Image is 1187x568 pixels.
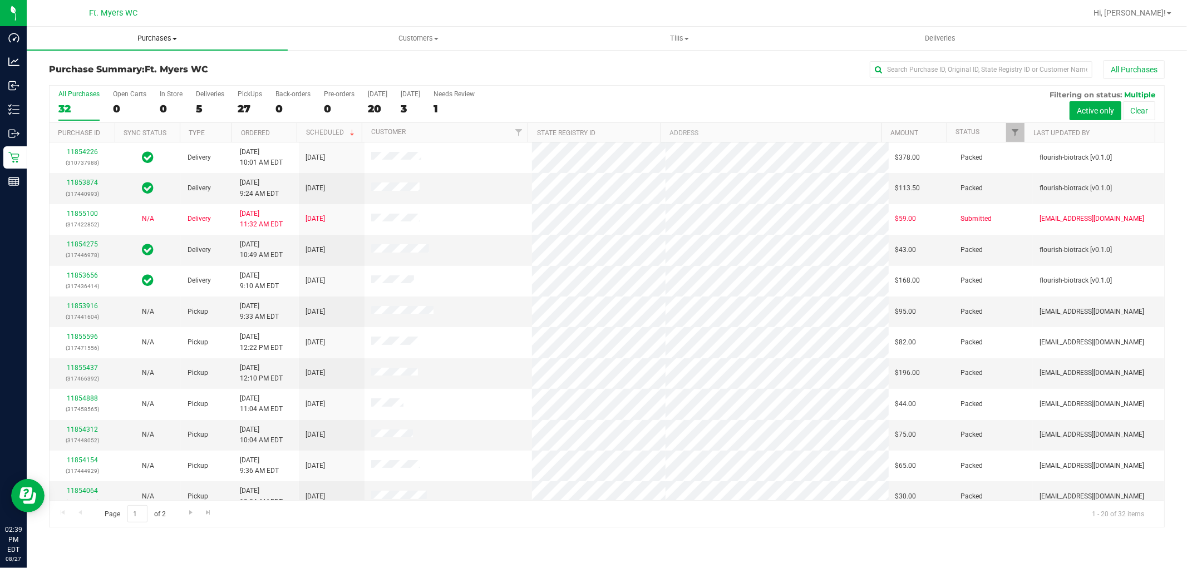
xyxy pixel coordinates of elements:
[306,307,325,317] span: [DATE]
[240,332,283,353] span: [DATE] 12:22 PM EDT
[895,491,917,502] span: $30.00
[124,129,166,137] a: Sync Status
[8,152,19,163] inline-svg: Retail
[196,102,224,115] div: 5
[67,240,98,248] a: 11854275
[509,123,528,142] a: Filter
[142,337,154,348] button: N/A
[56,497,109,507] p: (317444221)
[5,525,22,555] p: 02:39 PM EDT
[961,429,983,440] span: Packed
[895,183,920,194] span: $113.50
[895,429,917,440] span: $75.00
[549,27,810,50] a: Tills
[56,281,109,292] p: (317436414)
[240,239,283,260] span: [DATE] 10:49 AM EDT
[306,129,357,136] a: Scheduled
[188,214,211,224] span: Delivery
[870,61,1092,78] input: Search Purchase ID, Original ID, State Registry ID or Customer Name...
[306,368,325,378] span: [DATE]
[67,426,98,433] a: 11854312
[1034,129,1090,137] a: Last Updated By
[306,429,325,440] span: [DATE]
[324,90,354,98] div: Pre-orders
[142,429,154,440] button: N/A
[368,102,387,115] div: 20
[895,152,920,163] span: $378.00
[142,462,154,470] span: Not Applicable
[306,275,325,286] span: [DATE]
[1083,505,1153,522] span: 1 - 20 of 32 items
[240,301,279,322] span: [DATE] 9:33 AM EDT
[955,128,979,136] a: Status
[238,102,262,115] div: 27
[961,183,983,194] span: Packed
[537,129,595,137] a: State Registry ID
[895,245,917,255] span: $43.00
[196,90,224,98] div: Deliveries
[961,368,983,378] span: Packed
[306,245,325,255] span: [DATE]
[142,461,154,471] button: N/A
[1040,337,1144,348] span: [EMAIL_ADDRESS][DOMAIN_NAME]
[142,215,154,223] span: Not Applicable
[238,90,262,98] div: PickUps
[288,27,549,50] a: Customers
[1040,152,1112,163] span: flourish-biotrack [v0.1.0]
[1124,90,1155,99] span: Multiple
[58,102,100,115] div: 32
[240,455,279,476] span: [DATE] 9:36 AM EDT
[240,147,283,168] span: [DATE] 10:01 AM EDT
[95,505,175,522] span: Page of 2
[1040,461,1144,471] span: [EMAIL_ADDRESS][DOMAIN_NAME]
[56,404,109,414] p: (317458565)
[56,219,109,230] p: (317422852)
[1104,60,1165,79] button: All Purchases
[549,33,809,43] span: Tills
[961,152,983,163] span: Packed
[1040,491,1144,502] span: [EMAIL_ADDRESS][DOMAIN_NAME]
[961,275,983,286] span: Packed
[127,505,147,522] input: 1
[56,312,109,322] p: (317441604)
[142,399,154,409] button: N/A
[188,399,208,409] span: Pickup
[142,307,154,317] button: N/A
[188,461,208,471] span: Pickup
[961,307,983,317] span: Packed
[113,90,146,98] div: Open Carts
[56,343,109,353] p: (317471556)
[895,337,917,348] span: $82.00
[895,307,917,317] span: $95.00
[306,152,325,163] span: [DATE]
[1040,368,1144,378] span: [EMAIL_ADDRESS][DOMAIN_NAME]
[961,461,983,471] span: Packed
[142,338,154,346] span: Not Applicable
[142,491,154,502] button: N/A
[240,393,283,414] span: [DATE] 11:04 AM EDT
[241,129,270,137] a: Ordered
[90,8,138,18] span: Ft. Myers WC
[961,491,983,502] span: Packed
[200,505,216,520] a: Go to the last page
[188,337,208,348] span: Pickup
[1040,183,1112,194] span: flourish-biotrack [v0.1.0]
[5,555,22,563] p: 08/27
[188,152,211,163] span: Delivery
[240,486,283,507] span: [DATE] 10:04 AM EDT
[401,90,420,98] div: [DATE]
[56,435,109,446] p: (317448052)
[371,128,406,136] a: Customer
[11,479,45,512] iframe: Resource center
[183,505,199,520] a: Go to the next page
[189,129,205,137] a: Type
[961,337,983,348] span: Packed
[160,102,183,115] div: 0
[895,461,917,471] span: $65.00
[67,333,98,340] a: 11855596
[56,250,109,260] p: (317446978)
[160,90,183,98] div: In Store
[961,214,992,224] span: Submitted
[895,368,920,378] span: $196.00
[67,179,98,186] a: 11853874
